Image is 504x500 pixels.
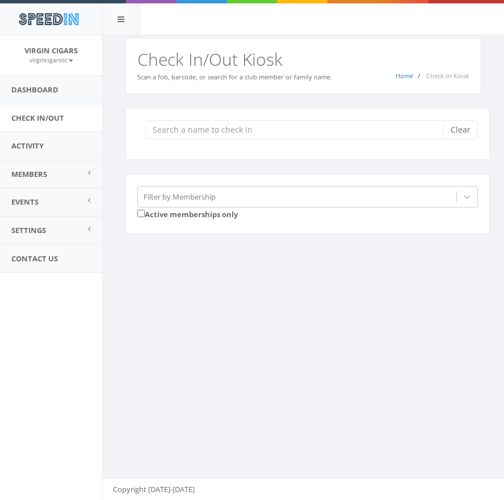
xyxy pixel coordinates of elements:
div: Filter by Membership [144,191,216,202]
input: Active memberships only [137,210,145,217]
small: Scan a fob, barcode, or search for a club member or family name. [137,73,332,81]
a: Home [396,71,413,80]
span: Contact Us [11,253,58,264]
span: Virgin Cigars [24,45,78,56]
input: Search a name to check in [145,120,452,139]
span: Check-In Kiosk [426,71,469,80]
small: virgincigarsllc [30,56,73,64]
span: Events [11,197,39,207]
span: Settings [11,225,46,235]
button: Clear [443,120,478,139]
h2: Check In/Out Kiosk [137,50,469,69]
img: speedin_logo.png [13,9,84,29]
a: virgincigarsllc [30,54,73,65]
label: Active memberships only [137,207,238,220]
span: Members [11,169,47,179]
